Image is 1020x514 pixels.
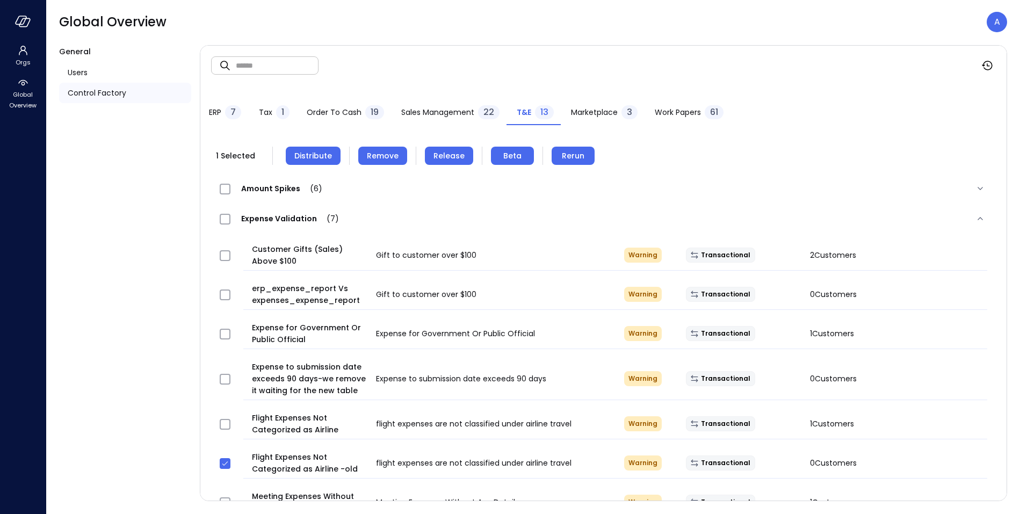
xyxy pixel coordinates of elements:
span: Expense for Government Or Public Official [376,328,535,339]
span: 1 Selected [211,150,259,162]
span: Global Overview [6,89,39,111]
span: 61 [710,106,718,118]
span: 1 Customers [810,328,854,339]
p: A [994,16,1000,28]
div: Global Overview [2,75,44,112]
span: 1 [281,106,284,118]
button: Remove [358,147,407,165]
span: 1 Customers [810,497,854,508]
span: Expense for Government Or Public Official [252,322,367,345]
span: Meeting Expenses Without Any Details [376,497,519,508]
a: Users [59,62,191,83]
span: Remove [367,150,399,162]
span: 3 [627,106,632,118]
span: 0 Customers [810,373,857,384]
span: Orgs [16,57,31,68]
span: Control Factory [68,87,126,99]
span: General [59,46,91,57]
span: 7 [230,106,236,118]
span: (7) [317,213,339,224]
span: erp_expense_report Vs expenses_expense_report [252,283,367,306]
span: 22 [483,106,494,118]
div: Amount Spikes(6) [211,176,996,201]
button: Beta [491,147,534,165]
span: Gift to customer over $100 [376,250,476,260]
span: 0 Customers [810,289,857,300]
div: Avi Brandwain [987,12,1007,32]
span: Marketplace [571,106,618,118]
span: Gift to customer over $100 [376,289,476,300]
span: Tax [259,106,272,118]
div: Expense Validation(7) [211,201,996,236]
span: ERP [209,106,221,118]
span: Release [433,150,465,162]
span: Expense Validation [230,213,350,224]
span: (6) [300,183,322,194]
span: Flight Expenses Not Categorized as Airline -old [252,451,367,475]
span: Users [68,67,88,78]
span: Order to Cash [307,106,361,118]
span: Sales Management [401,106,474,118]
span: Beta [503,150,522,162]
span: Amount Spikes [230,183,333,194]
a: Control Factory [59,83,191,103]
span: 13 [540,106,548,118]
span: Expense to submission date exceeds 90 days [376,373,546,384]
span: Expense to submission date exceeds 90 days-we remove it waiting for the new table [252,361,367,396]
button: Distribute [286,147,341,165]
span: T&E [517,106,531,118]
div: Orgs [2,43,44,69]
span: 19 [371,106,379,118]
span: flight expenses are not classified under airline travel [376,418,572,429]
button: Rerun [552,147,595,165]
span: 0 Customers [810,458,857,468]
span: 1 Customers [810,418,854,429]
span: flight expenses are not classified under airline travel [376,458,572,468]
span: Rerun [562,150,584,162]
span: Distribute [294,150,332,162]
button: Release [425,147,473,165]
span: Meeting Expenses Without Any Details [252,490,367,514]
span: Work Papers [655,106,701,118]
span: 2 Customers [810,250,856,260]
span: Flight Expenses Not Categorized as Airline [252,412,367,436]
span: Global Overview [59,13,167,31]
span: Customer Gifts (Sales) Above $100 [252,243,367,267]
